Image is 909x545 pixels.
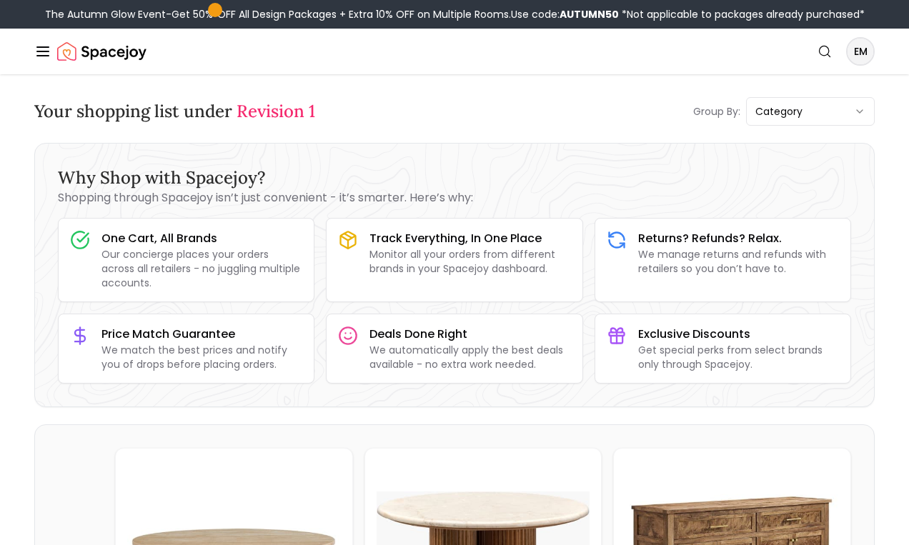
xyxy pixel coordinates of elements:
p: Shopping through Spacejoy isn’t just convenient - it’s smarter. Here’s why: [58,189,851,206]
p: Our concierge places your orders across all retailers - no juggling multiple accounts. [101,247,302,290]
span: Use code: [511,7,619,21]
p: Group By: [693,104,740,119]
h3: Returns? Refunds? Relax. [638,230,839,247]
h3: Track Everything, In One Place [369,230,570,247]
p: We match the best prices and notify you of drops before placing orders. [101,343,302,371]
a: Spacejoy [57,37,146,66]
h3: Exclusive Discounts [638,326,839,343]
img: Spacejoy Logo [57,37,146,66]
h3: Price Match Guarantee [101,326,302,343]
h3: Why Shop with Spacejoy? [58,166,851,189]
nav: Global [34,29,875,74]
span: Revision 1 [237,100,315,122]
span: *Not applicable to packages already purchased* [619,7,865,21]
span: EM [848,39,873,64]
div: The Autumn Glow Event-Get 50% OFF All Design Packages + Extra 10% OFF on Multiple Rooms. [45,7,865,21]
p: Get special perks from select brands only through Spacejoy. [638,343,839,371]
button: EM [846,37,875,66]
h3: One Cart, All Brands [101,230,302,247]
p: We manage returns and refunds with retailers so you don’t have to. [638,247,839,276]
p: Monitor all your orders from different brands in your Spacejoy dashboard. [369,247,570,276]
h3: Your shopping list under [34,100,315,123]
b: AUTUMN50 [560,7,619,21]
h3: Deals Done Right [369,326,570,343]
p: We automatically apply the best deals available - no extra work needed. [369,343,570,371]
